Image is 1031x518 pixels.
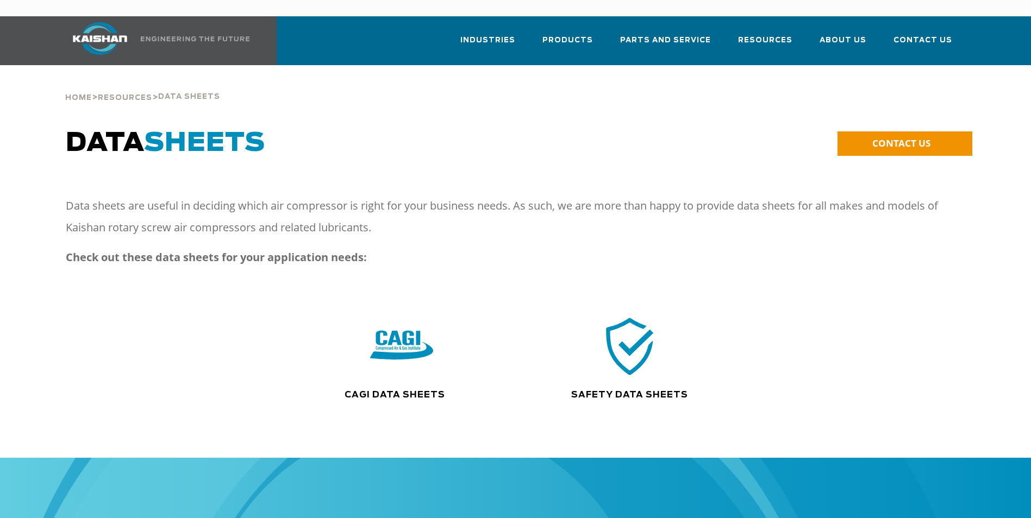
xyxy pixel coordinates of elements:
a: About Us [820,26,866,63]
span: Resources [98,94,152,102]
span: Resources [738,34,792,47]
a: Kaishan USA [59,16,252,65]
a: Industries [460,26,515,63]
a: Contact Us [893,26,952,63]
a: Resources [738,26,792,63]
span: Products [542,34,593,47]
a: Resources [98,92,152,102]
span: CONTACT US [872,137,930,149]
span: About Us [820,34,866,47]
span: Parts and Service [620,34,711,47]
a: Products [542,26,593,63]
div: safety icon [524,314,734,378]
span: Home [65,94,92,102]
strong: Check out these data sheets for your application needs: [66,250,367,264]
span: Contact Us [893,34,952,47]
span: SHEETS [144,130,265,156]
img: CAGI [370,314,433,378]
div: > > [65,65,220,106]
a: Safety Data Sheets [571,390,688,399]
img: Engineering the future [141,36,249,41]
span: Industries [460,34,515,47]
img: safety icon [598,314,661,378]
a: Parts and Service [620,26,711,63]
span: DATA [66,130,265,156]
img: kaishan logo [59,22,141,55]
div: CAGI [288,314,516,378]
p: Data sheets are useful in deciding which air compressor is right for your business needs. As such... [66,195,946,238]
a: CONTACT US [838,131,972,156]
a: Home [65,92,92,102]
span: Data Sheets [158,93,220,100]
a: CAGI Data Sheets [345,390,445,399]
